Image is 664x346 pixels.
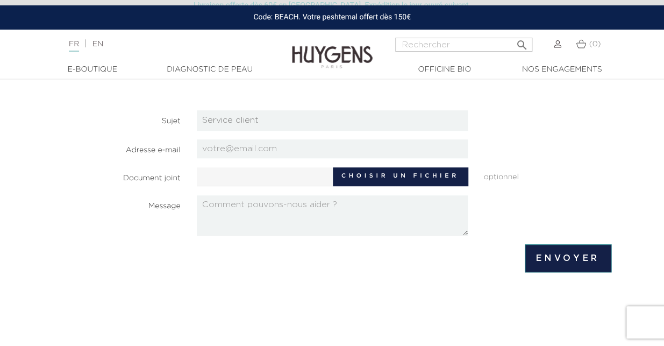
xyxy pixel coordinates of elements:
[512,34,531,49] button: 
[39,64,146,75] a: E-Boutique
[92,40,103,48] a: EN
[45,167,189,184] label: Document joint
[589,40,601,48] span: (0)
[395,38,532,52] input: Rechercher
[508,64,616,75] a: Nos engagements
[391,64,498,75] a: Officine Bio
[45,195,189,212] label: Message
[63,38,269,51] div: |
[69,40,79,52] a: FR
[156,64,263,75] a: Diagnostic de peau
[476,167,619,183] span: optionnel
[525,244,611,272] input: Envoyer
[515,36,528,48] i: 
[45,110,189,127] label: Sujet
[292,29,373,70] img: Huygens
[45,139,189,156] label: Adresse e-mail
[197,139,468,158] input: votre@email.com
